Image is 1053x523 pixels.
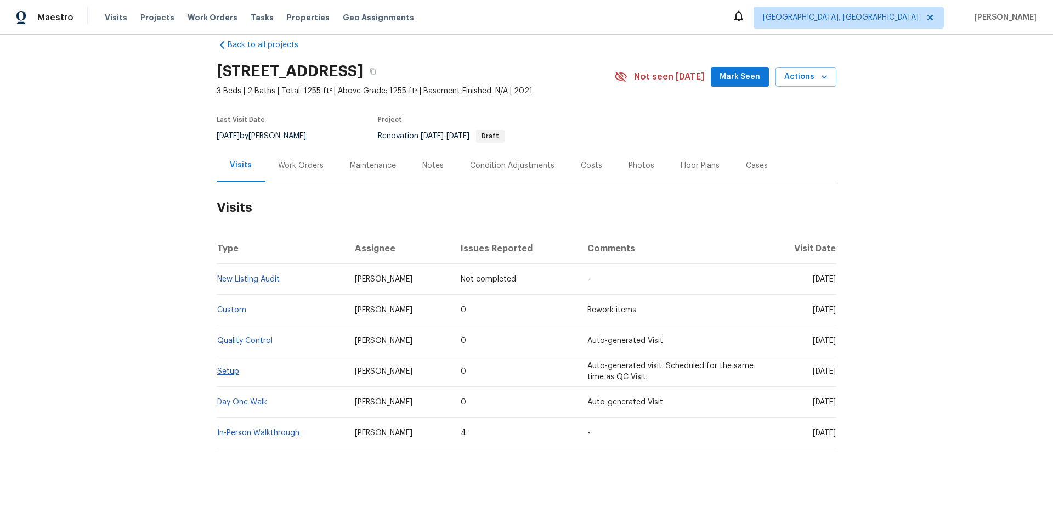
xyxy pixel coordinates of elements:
[587,398,663,406] span: Auto-generated Visit
[346,233,452,264] th: Assignee
[355,306,412,314] span: [PERSON_NAME]
[452,233,578,264] th: Issues Reported
[813,429,836,437] span: [DATE]
[217,429,299,437] a: In-Person Walkthrough
[378,116,402,123] span: Project
[720,70,760,84] span: Mark Seen
[251,14,274,21] span: Tasks
[105,12,127,23] span: Visits
[355,337,412,345] span: [PERSON_NAME]
[278,160,324,171] div: Work Orders
[763,12,919,23] span: [GEOGRAPHIC_DATA], [GEOGRAPHIC_DATA]
[813,398,836,406] span: [DATE]
[477,133,503,139] span: Draft
[813,275,836,283] span: [DATE]
[461,368,466,375] span: 0
[579,233,765,264] th: Comments
[350,160,396,171] div: Maintenance
[217,40,322,50] a: Back to all projects
[461,275,516,283] span: Not completed
[681,160,720,171] div: Floor Plans
[461,337,466,345] span: 0
[217,66,363,77] h2: [STREET_ADDRESS]
[217,306,246,314] a: Custom
[140,12,174,23] span: Projects
[363,61,383,81] button: Copy Address
[970,12,1037,23] span: [PERSON_NAME]
[765,233,836,264] th: Visit Date
[287,12,330,23] span: Properties
[217,233,346,264] th: Type
[217,337,273,345] a: Quality Control
[37,12,73,23] span: Maestro
[587,429,590,437] span: -
[461,398,466,406] span: 0
[775,67,836,87] button: Actions
[217,182,836,233] h2: Visits
[421,132,444,140] span: [DATE]
[230,160,252,171] div: Visits
[461,306,466,314] span: 0
[421,132,469,140] span: -
[188,12,237,23] span: Work Orders
[461,429,466,437] span: 4
[217,130,319,143] div: by [PERSON_NAME]
[587,362,754,381] span: Auto-generated visit. Scheduled for the same time as QC Visit.
[422,160,444,171] div: Notes
[813,337,836,345] span: [DATE]
[217,275,280,283] a: New Listing Audit
[217,398,267,406] a: Day One Walk
[746,160,768,171] div: Cases
[355,275,412,283] span: [PERSON_NAME]
[784,70,828,84] span: Actions
[711,67,769,87] button: Mark Seen
[217,116,265,123] span: Last Visit Date
[378,132,505,140] span: Renovation
[217,132,240,140] span: [DATE]
[587,275,590,283] span: -
[634,71,704,82] span: Not seen [DATE]
[355,368,412,375] span: [PERSON_NAME]
[629,160,654,171] div: Photos
[217,86,614,97] span: 3 Beds | 2 Baths | Total: 1255 ft² | Above Grade: 1255 ft² | Basement Finished: N/A | 2021
[446,132,469,140] span: [DATE]
[813,306,836,314] span: [DATE]
[587,337,663,345] span: Auto-generated Visit
[587,306,636,314] span: Rework items
[355,398,412,406] span: [PERSON_NAME]
[813,368,836,375] span: [DATE]
[470,160,554,171] div: Condition Adjustments
[355,429,412,437] span: [PERSON_NAME]
[343,12,414,23] span: Geo Assignments
[217,368,239,375] a: Setup
[581,160,602,171] div: Costs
